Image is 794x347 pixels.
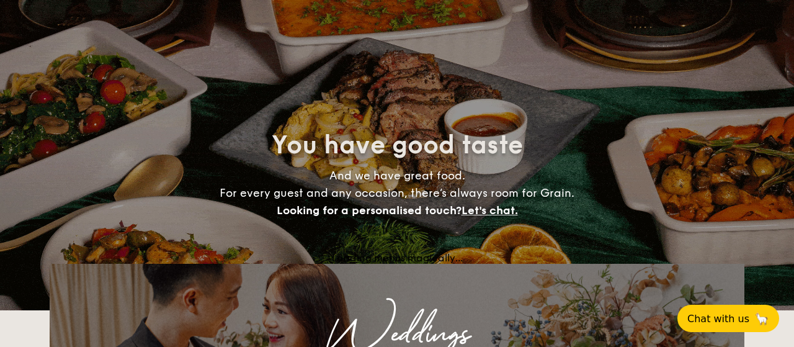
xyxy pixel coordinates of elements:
span: Chat with us [687,313,749,325]
button: Chat with us🦙 [677,305,779,332]
div: Weddings [159,323,635,346]
div: Loading menus magically... [50,252,744,264]
span: Let's chat. [462,204,518,217]
span: 🦙 [754,312,769,326]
